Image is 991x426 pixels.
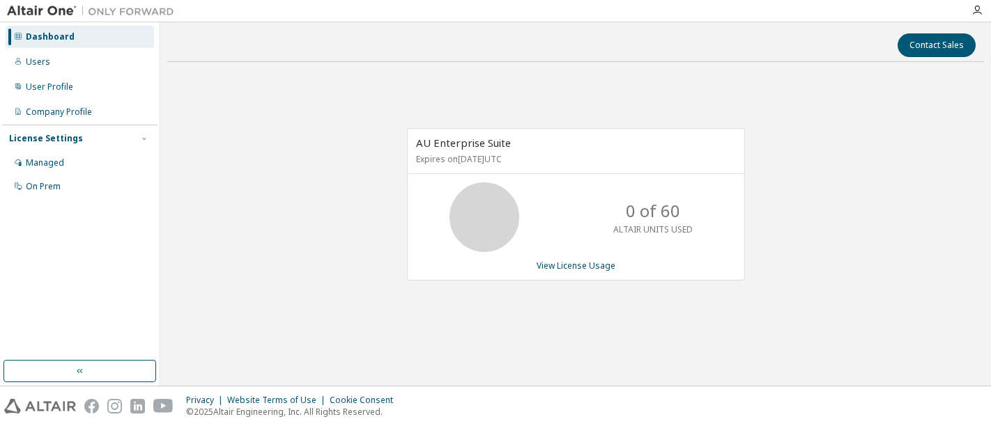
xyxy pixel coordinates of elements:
button: Contact Sales [898,33,976,57]
img: instagram.svg [107,399,122,413]
div: Managed [26,157,64,168]
div: Website Terms of Use [227,395,330,406]
div: Users [26,56,50,68]
div: On Prem [26,181,61,192]
div: Company Profile [26,106,92,118]
a: View License Usage [537,260,615,271]
div: User Profile [26,81,73,93]
div: Cookie Consent [330,395,401,406]
img: youtube.svg [153,399,174,413]
p: Expires on [DATE] UTC [416,153,732,165]
div: Privacy [186,395,227,406]
p: ALTAIR UNITS USED [613,223,693,235]
span: AU Enterprise Suite [416,136,511,150]
p: © 2025 Altair Engineering, Inc. All Rights Reserved. [186,406,401,418]
p: 0 of 60 [626,199,680,223]
div: Dashboard [26,31,75,42]
img: linkedin.svg [130,399,145,413]
img: facebook.svg [84,399,99,413]
img: Altair One [7,4,181,18]
div: License Settings [9,133,83,144]
img: altair_logo.svg [4,399,76,413]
